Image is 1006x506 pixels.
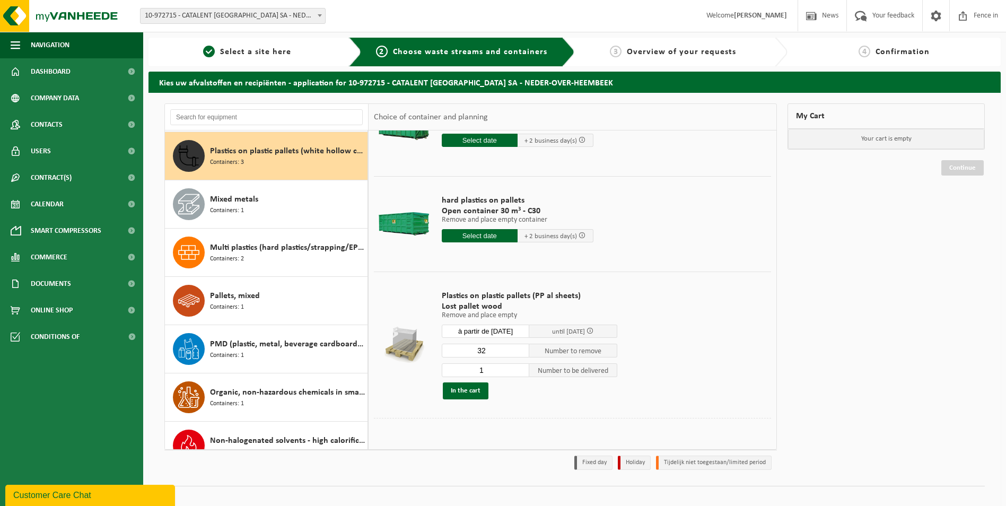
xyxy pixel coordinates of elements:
[31,58,71,85] span: Dashboard
[788,129,984,149] p: Your cart is empty
[220,48,291,56] span: Select a site here
[529,363,617,377] span: Number to be delivered
[165,132,368,180] button: Plastics on plastic pallets (white hollow core PP sheets+ white hard PS + hard hard PP hard) Cont...
[5,483,177,506] iframe: chat widget
[574,456,613,470] li: Fixed day
[369,104,493,130] div: Choice of container and planning
[210,351,244,361] span: Containers: 1
[165,229,368,277] button: Multi plastics (hard plastics/strapping/EPS/natural film/mixed film/PMC) Containers: 2
[941,160,984,176] a: Continue
[706,12,787,20] font: Welcome
[442,134,518,147] input: Select date
[165,277,368,325] button: Pallets, mixed Containers: 1
[148,72,1001,92] h2: Kies uw afvalstoffen en recipiënten - application for 10-972715 - CATALENT [GEOGRAPHIC_DATA] SA -...
[442,229,518,242] input: Select date
[210,338,365,351] span: PMD (plastic, metal, beverage cardboard) (industrial)
[165,180,368,229] button: Mixed metals Containers: 1
[165,373,368,422] button: Organic, non-hazardous chemicals in small packages Containers: 1
[442,216,593,224] p: Remove and place empty container
[210,241,365,254] span: Multi plastics (hard plastics/strapping/EPS/natural film/mixed film/PMC)
[210,254,244,264] span: Containers: 2
[656,456,772,470] li: Tijdelijk niet toegestaan/limited period
[442,301,617,312] span: Lost pallet wood
[210,158,244,168] span: Containers: 3
[734,12,787,20] strong: [PERSON_NAME]
[31,191,64,217] span: Calendar
[31,111,63,138] span: Contacts
[31,217,101,244] span: Smart compressors
[524,233,577,240] span: + 2 business day(s)
[210,145,365,158] span: Plastics on plastic pallets (white hollow core PP sheets+ white hard PS + hard hard PP hard)
[31,85,79,111] span: Company data
[210,399,244,409] span: Containers: 1
[788,103,985,129] div: My Cart
[859,46,870,57] span: 4
[210,386,365,399] span: Organic, non-hazardous chemicals in small packages
[203,46,215,57] span: 1
[618,456,651,470] li: Holiday
[524,137,577,144] span: + 2 business day(s)
[165,422,368,470] button: Non-halogenated solvents - high calorific value in small packages (<200L) Containers: 1
[393,48,547,56] span: Choose waste streams and containers
[140,8,326,24] span: 10-972715 - CATALENT BELGIUM SA - NEDER-OVER-HEEMBEEK
[610,46,622,57] span: 3
[442,195,593,206] span: hard plastics on pallets
[31,244,67,271] span: Commerce
[141,8,325,23] span: 10-972715 - CATALENT BELGIUM SA - NEDER-OVER-HEEMBEEK
[165,325,368,373] button: PMD (plastic, metal, beverage cardboard) (industrial) Containers: 1
[210,193,258,206] span: Mixed metals
[443,382,488,399] button: In the cart
[31,32,69,58] span: Navigation
[442,312,617,319] p: Remove and place empty
[31,164,72,191] span: Contract(s)
[442,206,593,216] span: Open container 30 m³ - C30
[210,290,260,302] span: Pallets, mixed
[31,271,71,297] span: Documents
[170,109,363,125] input: Search for equipment
[210,434,365,447] span: Non-halogenated solvents - high calorific value in small packages (<200L)
[210,447,244,457] span: Containers: 1
[529,344,617,357] span: Number to remove
[627,48,736,56] span: Overview of your requests
[442,291,617,301] span: Plastics on plastic pallets (PP al sheets)
[210,302,244,312] span: Containers: 1
[31,297,73,324] span: Online shop
[154,46,340,58] a: 1Select a site here
[31,324,121,350] span: Conditions of acceptance...
[376,46,388,57] span: 2
[552,328,585,335] span: until [DATE]
[876,48,930,56] span: Confirmation
[210,206,244,216] span: Containers: 1
[442,325,530,338] input: Select date
[31,138,51,164] span: Users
